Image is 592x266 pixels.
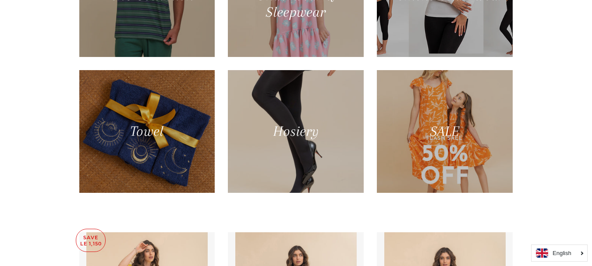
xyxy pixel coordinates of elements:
[79,70,215,193] a: Towel
[377,70,513,193] a: SALE
[228,70,364,193] a: Hosiery
[553,250,571,256] i: English
[536,248,583,258] a: English
[76,229,105,252] p: Save LE 1,150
